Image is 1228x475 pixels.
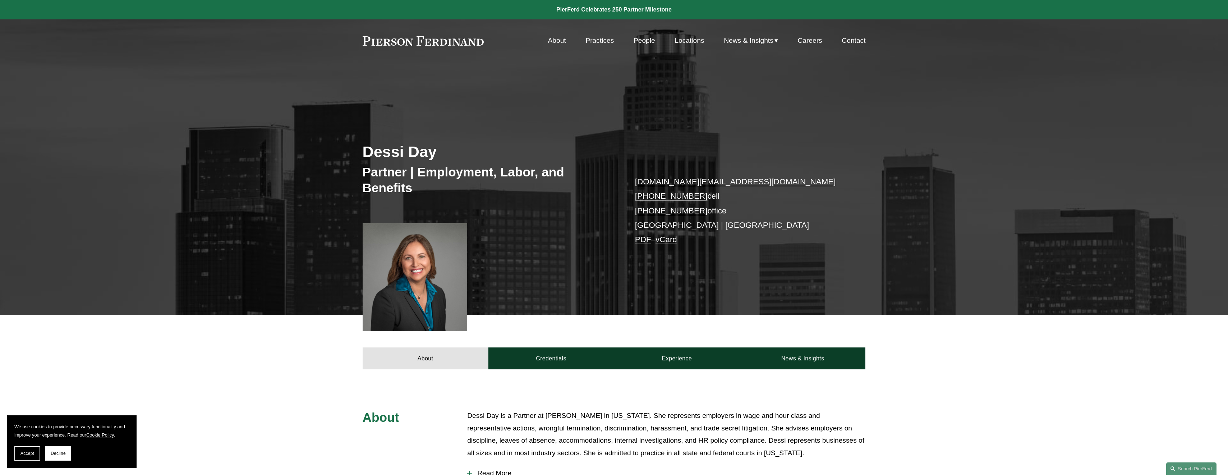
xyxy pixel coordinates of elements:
[363,142,614,161] h2: Dessi Day
[51,451,66,456] span: Decline
[842,34,865,47] a: Contact
[635,206,708,215] a: [PHONE_NUMBER]
[724,34,773,47] span: News & Insights
[634,34,655,47] a: People
[86,432,114,438] a: Cookie Policy
[740,347,865,369] a: News & Insights
[14,423,129,439] p: We use cookies to provide necessary functionality and improve your experience. Read our .
[635,192,708,200] a: [PHONE_NUMBER]
[467,410,865,459] p: Dessi Day is a Partner at [PERSON_NAME] in [US_STATE]. She represents employers in wage and hour ...
[585,34,614,47] a: Practices
[14,446,40,461] button: Accept
[7,415,137,468] section: Cookie banner
[548,34,566,47] a: About
[724,34,778,47] a: folder dropdown
[488,347,614,369] a: Credentials
[363,347,488,369] a: About
[45,446,71,461] button: Decline
[614,347,740,369] a: Experience
[635,175,845,247] p: cell office [GEOGRAPHIC_DATA] | [GEOGRAPHIC_DATA] –
[656,235,677,244] a: vCard
[20,451,34,456] span: Accept
[363,410,399,424] span: About
[635,235,651,244] a: PDF
[1166,462,1216,475] a: Search this site
[675,34,704,47] a: Locations
[635,177,836,186] a: [DOMAIN_NAME][EMAIL_ADDRESS][DOMAIN_NAME]
[363,164,614,195] h3: Partner | Employment, Labor, and Benefits
[797,34,822,47] a: Careers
